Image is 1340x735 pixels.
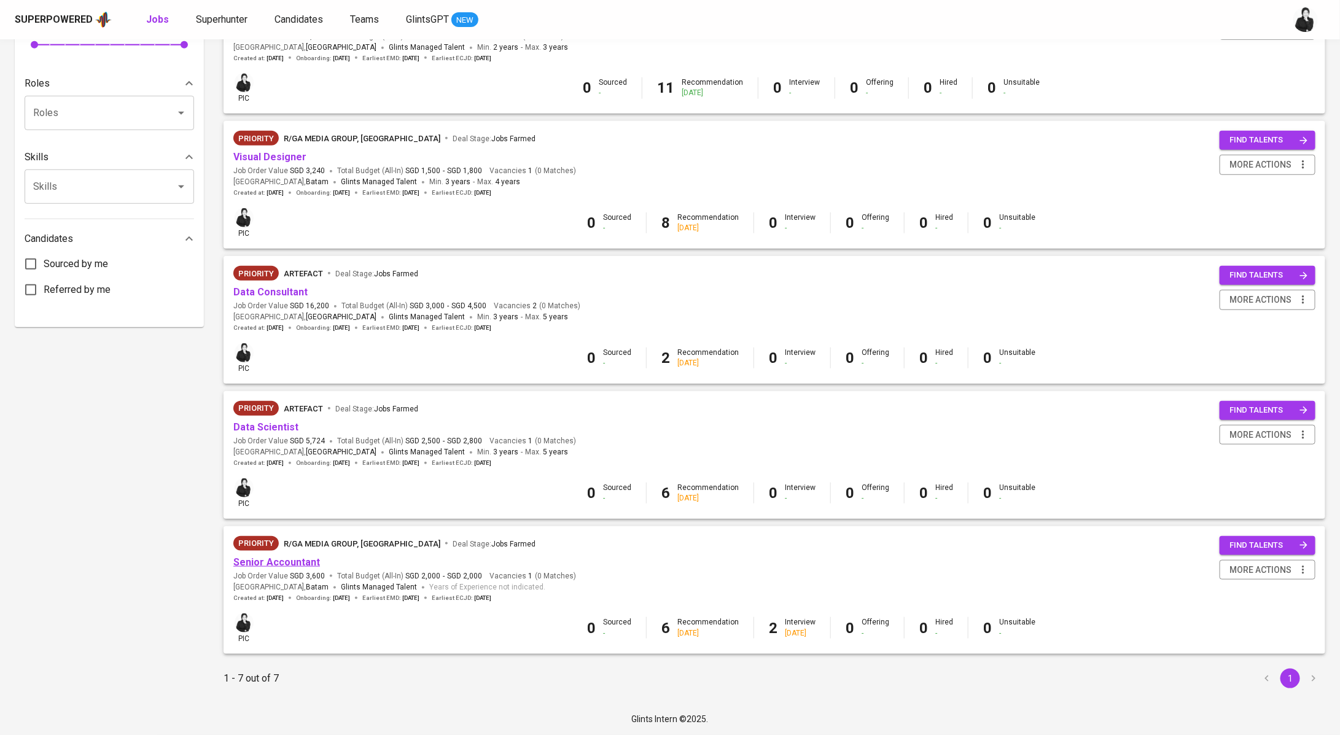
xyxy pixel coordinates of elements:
[296,594,350,602] span: Onboarding :
[862,348,889,368] div: Offering
[341,583,417,591] span: Glints Managed Talent
[405,571,440,581] span: SGD 2,000
[432,54,491,63] span: Earliest ECJD :
[682,88,743,98] div: [DATE]
[333,594,350,602] span: [DATE]
[846,620,854,637] b: 0
[233,54,284,63] span: Created at :
[677,493,739,504] div: [DATE]
[773,79,782,96] b: 0
[477,177,520,186] span: Max.
[25,150,49,165] p: Skills
[296,324,350,332] span: Onboarding :
[919,214,928,231] b: 0
[789,77,820,98] div: Interview
[1003,88,1040,98] div: -
[862,617,889,638] div: Offering
[661,484,670,502] b: 6
[374,270,418,278] span: Jobs Farmed
[443,436,445,446] span: -
[983,349,992,367] b: 0
[924,79,932,96] b: 0
[389,448,465,456] span: Glints Managed Talent
[587,484,596,502] b: 0
[846,484,854,502] b: 0
[850,79,859,96] b: 0
[341,177,417,186] span: Glints Managed Talent
[432,459,491,467] span: Earliest ECJD :
[1229,427,1291,443] span: more actions
[521,446,523,459] span: -
[235,73,254,92] img: medwi@glints.com
[491,540,536,548] span: Jobs Farmed
[406,12,478,28] a: GlintsGPT NEW
[235,343,254,362] img: medwi@glints.com
[267,324,284,332] span: [DATE]
[402,459,419,467] span: [DATE]
[491,134,536,143] span: Jobs Farmed
[402,594,419,602] span: [DATE]
[474,324,491,332] span: [DATE]
[405,436,440,446] span: SGD 2,500
[919,484,928,502] b: 0
[543,448,568,456] span: 5 years
[233,402,279,414] span: Priority
[935,223,953,233] div: -
[603,223,631,233] div: -
[233,131,279,146] div: New Job received from Demand Team
[477,43,518,52] span: Min.
[999,223,1035,233] div: -
[983,620,992,637] b: 0
[432,189,491,197] span: Earliest ECJD :
[599,88,627,98] div: -
[587,214,596,231] b: 0
[525,43,568,52] span: Max.
[525,313,568,321] span: Max.
[474,189,491,197] span: [DATE]
[146,12,171,28] a: Jobs
[306,176,329,189] span: Batam
[432,324,491,332] span: Earliest ECJD :
[235,208,254,227] img: medwi@glints.com
[983,214,992,231] b: 0
[846,349,854,367] b: 0
[603,617,631,638] div: Sourced
[493,43,518,52] span: 2 years
[25,145,194,169] div: Skills
[306,581,329,594] span: Batam
[233,594,284,602] span: Created at :
[583,79,591,96] b: 0
[333,189,350,197] span: [DATE]
[389,313,465,321] span: Glints Managed Talent
[233,324,284,332] span: Created at :
[447,301,449,311] span: -
[677,617,739,638] div: Recommendation
[789,88,820,98] div: -
[1220,401,1315,420] button: find talents
[267,594,284,602] span: [DATE]
[983,484,992,502] b: 0
[233,342,255,374] div: pic
[235,478,254,497] img: medwi@glints.com
[429,581,545,594] span: Years of Experience not indicated.
[494,301,580,311] span: Vacancies ( 0 Matches )
[489,436,576,446] span: Vacancies ( 0 Matches )
[862,628,889,639] div: -
[146,14,169,25] b: Jobs
[350,12,381,28] a: Teams
[290,436,325,446] span: SGD 5,724
[999,617,1035,638] div: Unsuitable
[987,79,996,96] b: 0
[290,571,325,581] span: SGD 3,600
[1229,292,1291,308] span: more actions
[15,13,93,27] div: Superpowered
[862,223,889,233] div: -
[862,493,889,504] div: -
[233,72,255,104] div: pic
[587,620,596,637] b: 0
[1220,290,1315,310] button: more actions
[235,613,254,632] img: medwi@glints.com
[603,628,631,639] div: -
[521,42,523,54] span: -
[474,54,491,63] span: [DATE]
